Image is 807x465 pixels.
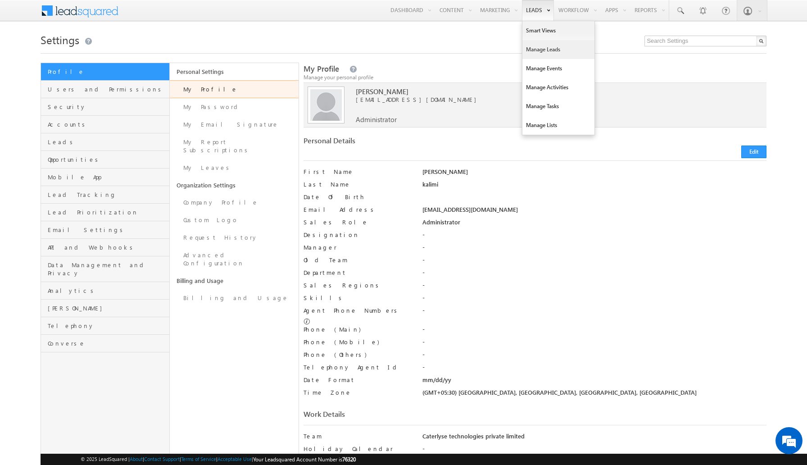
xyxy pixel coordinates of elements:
[422,338,767,351] div: -
[356,96,726,104] span: [EMAIL_ADDRESS][DOMAIN_NAME]
[422,218,767,231] div: Administrator
[41,282,169,300] a: Analytics
[356,115,397,123] span: Administrator
[48,226,167,234] span: Email Settings
[304,205,410,214] label: Email Address
[41,63,169,81] a: Profile
[48,287,167,295] span: Analytics
[41,221,169,239] a: Email Settings
[522,59,594,78] a: Manage Events
[41,98,169,116] a: Security
[422,306,767,319] div: -
[422,180,767,193] div: kalimi
[304,243,410,251] label: Manager
[644,36,766,46] input: Search Settings
[48,85,167,93] span: Users and Permissions
[304,294,410,302] label: Skills
[522,40,594,59] a: Manage Leads
[304,73,767,82] div: Manage your personal profile
[41,335,169,352] a: Converse
[422,269,767,281] div: -
[122,278,163,290] em: Start Chat
[304,281,410,289] label: Sales Regions
[41,300,169,317] a: [PERSON_NAME]
[41,116,169,133] a: Accounts
[522,21,594,40] a: Smart Views
[48,103,167,111] span: Security
[304,193,410,201] label: Date Of Birth
[47,47,151,59] div: Chat with us now
[41,186,169,204] a: Lead Tracking
[304,64,339,74] span: My Profile
[48,138,167,146] span: Leads
[522,116,594,135] a: Manage Lists
[422,388,767,401] div: (GMT+05:30) [GEOGRAPHIC_DATA], [GEOGRAPHIC_DATA], [GEOGRAPHIC_DATA], [GEOGRAPHIC_DATA]
[304,231,410,239] label: Designation
[170,194,299,211] a: Company Profile
[148,5,169,26] div: Minimize live chat window
[741,146,766,158] button: Edit
[41,81,169,98] a: Users and Permissions
[304,168,410,176] label: First Name
[170,229,299,246] a: Request History
[170,272,299,289] a: Billing and Usage
[41,169,169,186] a: Mobile App
[422,376,767,388] div: mm/dd/yy
[253,456,356,463] span: Your Leadsquared Account Number is
[422,281,767,294] div: -
[48,120,167,128] span: Accounts
[144,456,180,462] a: Contact Support
[170,63,299,80] a: Personal Settings
[48,261,167,277] span: Data Management and Privacy
[304,306,400,315] label: Agent Phone Numbers
[48,208,167,216] span: Lead Prioritization
[15,47,38,59] img: d_60004797649_company_0_60004797649
[304,218,410,226] label: Sales Role
[304,269,410,277] label: Department
[48,155,167,164] span: Opportunities
[422,205,767,218] div: [EMAIL_ADDRESS][DOMAIN_NAME]
[304,325,410,333] label: Phone (Main)
[304,256,410,264] label: Old Team
[170,116,299,133] a: My Email Signature
[170,177,299,194] a: Organization Settings
[41,239,169,256] a: API and Webhooks
[422,432,767,445] div: Caterlyse technologies private limited
[12,83,164,270] textarea: Type your message and hit 'Enter'
[304,376,410,384] label: Date Format
[422,325,767,338] div: -
[422,351,767,363] div: -
[170,98,299,116] a: My Password
[422,243,767,256] div: -
[342,456,356,463] span: 76320
[41,151,169,169] a: Opportunities
[170,289,299,307] a: Billing and Usage
[41,317,169,335] a: Telephony
[170,159,299,177] a: My Leaves
[48,322,167,330] span: Telephony
[304,388,410,397] label: Time Zone
[170,211,299,229] a: Custom Logo
[81,455,356,464] span: © 2025 LeadSquared | | | | |
[522,78,594,97] a: Manage Activities
[522,97,594,116] a: Manage Tasks
[48,339,167,347] span: Converse
[170,133,299,159] a: My Report Subscriptions
[422,256,767,269] div: -
[422,445,767,457] div: -
[41,32,79,47] span: Settings
[41,133,169,151] a: Leads
[422,231,767,243] div: -
[304,137,529,149] div: Personal Details
[170,246,299,272] a: Advanced Configuration
[48,243,167,251] span: API and Webhooks
[422,294,767,306] div: -
[304,432,410,440] label: Team
[304,180,410,188] label: Last Name
[218,456,252,462] a: Acceptable Use
[170,80,299,98] a: My Profile
[304,351,410,359] label: Phone (Others)
[422,168,767,180] div: [PERSON_NAME]
[48,68,167,76] span: Profile
[422,363,767,376] div: -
